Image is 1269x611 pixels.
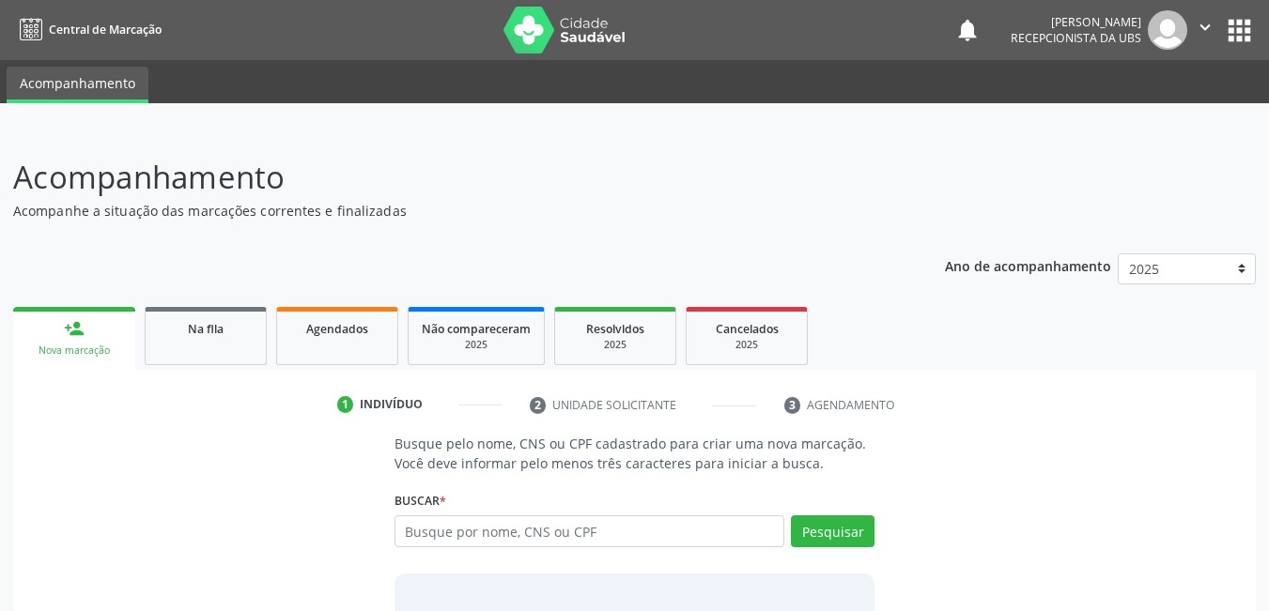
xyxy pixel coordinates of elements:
i:  [1195,17,1215,38]
label: Buscar [395,486,446,515]
button:  [1187,10,1223,50]
span: Cancelados [716,321,779,337]
p: Busque pelo nome, CNS ou CPF cadastrado para criar uma nova marcação. Você deve informar pelo men... [395,434,875,473]
div: 1 [337,396,354,413]
button: notifications [954,17,981,43]
a: Acompanhamento [7,67,148,103]
div: person_add [64,318,85,339]
button: Pesquisar [791,515,874,547]
div: 2025 [700,338,794,352]
span: Agendados [306,321,368,337]
span: Resolvidos [586,321,644,337]
p: Ano de acompanhamento [945,253,1111,277]
div: 2025 [422,338,531,352]
span: Na fila [188,321,224,337]
span: Central de Marcação [49,22,162,38]
a: Central de Marcação [13,14,162,45]
div: 2025 [568,338,662,352]
div: Indivíduo [360,396,423,413]
img: img [1148,10,1187,50]
span: Não compareceram [422,321,531,337]
div: [PERSON_NAME] [1011,14,1141,30]
p: Acompanhamento [13,154,883,201]
div: Nova marcação [26,344,122,358]
p: Acompanhe a situação das marcações correntes e finalizadas [13,201,883,221]
button: apps [1223,14,1256,47]
span: Recepcionista da UBS [1011,30,1141,46]
input: Busque por nome, CNS ou CPF [395,515,785,547]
